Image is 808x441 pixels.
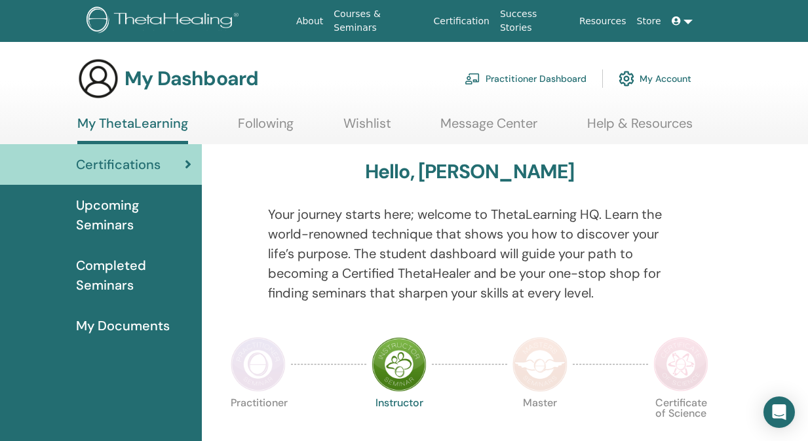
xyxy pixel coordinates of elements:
img: chalkboard-teacher.svg [465,73,480,85]
h3: Hello, [PERSON_NAME] [365,160,575,183]
a: Success Stories [495,2,574,40]
img: logo.png [87,7,243,36]
a: Wishlist [343,115,391,141]
a: Resources [574,9,632,33]
img: generic-user-icon.jpg [77,58,119,100]
p: Your journey starts here; welcome to ThetaLearning HQ. Learn the world-renowned technique that sh... [268,204,672,303]
a: Certification [429,9,495,33]
span: My Documents [76,316,170,336]
img: Instructor [372,337,427,392]
span: Upcoming Seminars [76,195,191,235]
img: Practitioner [231,337,286,392]
a: Store [632,9,666,33]
span: Certifications [76,155,161,174]
a: Message Center [440,115,537,141]
a: About [291,9,328,33]
a: My Account [619,64,691,93]
a: Practitioner Dashboard [465,64,587,93]
a: Courses & Seminars [328,2,428,40]
span: Completed Seminars [76,256,191,295]
a: Following [238,115,294,141]
h3: My Dashboard [125,67,258,90]
img: cog.svg [619,67,634,90]
a: My ThetaLearning [77,115,188,144]
div: Open Intercom Messenger [763,396,795,428]
img: Master [512,337,568,392]
a: Help & Resources [587,115,693,141]
img: Certificate of Science [653,337,708,392]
